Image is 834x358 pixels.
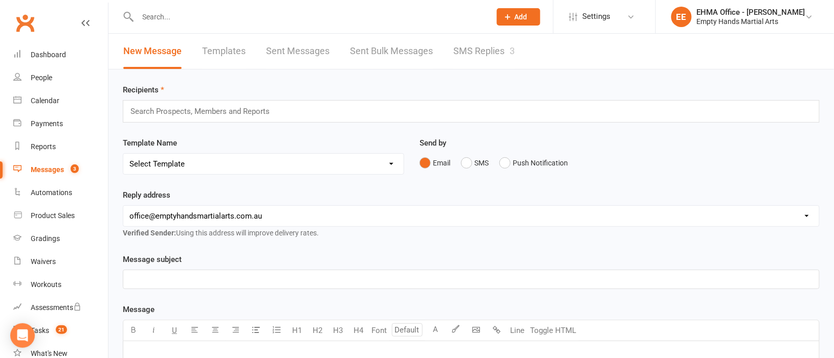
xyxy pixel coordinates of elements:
button: H2 [308,320,328,341]
button: SMS [461,153,489,173]
a: Automations [13,181,108,204]
div: EE [671,7,692,27]
input: Default [392,323,423,337]
label: Reply address [123,189,170,201]
span: U [172,326,177,335]
a: Reports [13,135,108,158]
label: Recipients [123,84,164,96]
div: Dashboard [31,51,66,59]
label: Message subject [123,253,182,266]
div: Assessments [31,303,81,312]
button: U [164,320,185,341]
button: H3 [328,320,348,341]
span: Settings [582,5,610,28]
a: Waivers [13,250,108,273]
button: Line [507,320,528,341]
div: Gradings [31,234,60,243]
button: Toggle HTML [528,320,579,341]
input: Search... [135,10,484,24]
button: Font [369,320,389,341]
button: H4 [348,320,369,341]
a: Payments [13,112,108,135]
label: Send by [420,137,446,149]
div: Payments [31,120,63,128]
button: Push Notification [499,153,568,173]
a: Messages 3 [13,158,108,181]
div: Messages [31,165,64,174]
a: New Message [123,34,182,69]
div: Workouts [31,280,61,289]
label: Template Name [123,137,177,149]
span: Using this address will improve delivery rates. [123,229,319,237]
div: Product Sales [31,211,75,220]
strong: Verified Sender: [123,229,176,237]
a: Calendar [13,89,108,112]
a: Dashboard [13,43,108,66]
a: Gradings [13,227,108,250]
a: Tasks 21 [13,319,108,342]
div: EHMA Office - [PERSON_NAME] [697,8,805,17]
input: Search Prospects, Members and Reports [129,105,279,118]
button: H1 [287,320,308,341]
div: 3 [510,45,515,56]
a: SMS Replies3 [453,34,515,69]
label: Message [123,303,155,316]
div: Tasks [31,326,49,335]
div: Calendar [31,97,59,105]
div: People [31,74,52,82]
div: Open Intercom Messenger [10,323,35,348]
a: People [13,66,108,89]
span: Add [515,13,528,21]
a: Product Sales [13,204,108,227]
a: Sent Messages [266,34,330,69]
a: Templates [202,34,246,69]
span: 21 [56,325,67,334]
a: Assessments [13,296,108,319]
div: What's New [31,349,68,357]
a: Workouts [13,273,108,296]
a: Clubworx [12,10,38,36]
button: Add [497,8,540,26]
button: A [425,320,446,341]
button: Email [420,153,450,173]
div: Automations [31,188,72,197]
div: Empty Hands Martial Arts [697,17,805,26]
div: Waivers [31,257,56,266]
div: Reports [31,142,56,151]
span: 3 [71,164,79,173]
a: Sent Bulk Messages [350,34,433,69]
